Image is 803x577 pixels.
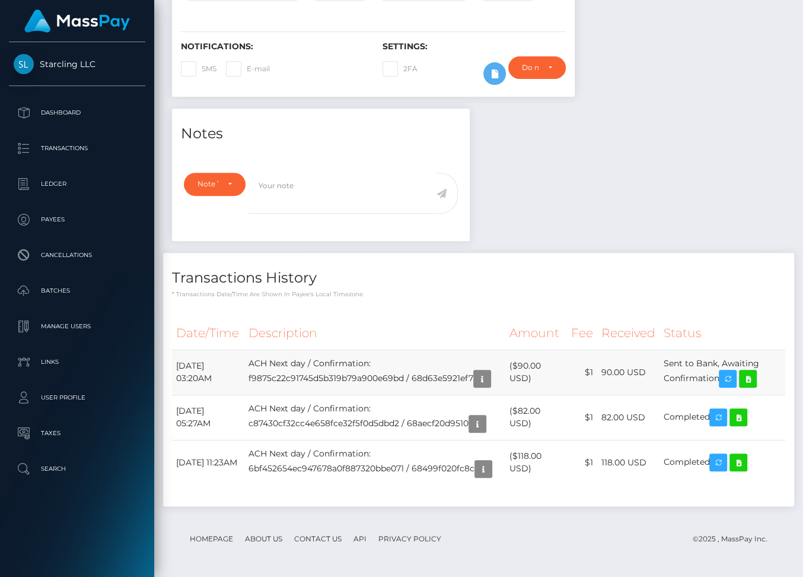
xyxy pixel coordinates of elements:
[9,240,145,270] a: Cancellations
[9,383,145,413] a: User Profile
[9,312,145,341] a: Manage Users
[226,61,270,77] label: E-mail
[383,42,566,52] h6: Settings:
[289,530,346,548] a: Contact Us
[374,530,446,548] a: Privacy Policy
[566,440,597,485] td: $1
[244,440,505,485] td: ACH Next day / Confirmation: 6bf452654ec947678a0f887320bbe071 / 68499f020fc8c
[566,395,597,440] td: $1
[244,350,505,395] td: ACH Next day / Confirmation: f9875c22c91745d5b319b79a900e69bd / 68d63e5921ef7
[659,440,785,485] td: Completed
[181,123,461,144] h4: Notes
[9,98,145,128] a: Dashboard
[597,395,659,440] td: 82.00 USD
[505,317,566,350] th: Amount
[14,246,141,264] p: Cancellations
[659,395,785,440] td: Completed
[693,532,776,546] div: © 2025 , MassPay Inc.
[14,460,141,478] p: Search
[14,104,141,122] p: Dashboard
[9,134,145,163] a: Transactions
[172,350,244,395] td: [DATE] 03:20AM
[505,440,566,485] td: ($118.00 USD)
[172,317,244,350] th: Date/Time
[566,317,597,350] th: Fee
[9,205,145,234] a: Payees
[14,389,141,407] p: User Profile
[181,61,216,77] label: SMS
[14,353,141,371] p: Links
[383,61,418,77] label: 2FA
[597,350,659,395] td: 90.00 USD
[566,350,597,395] td: $1
[9,59,145,69] span: Starcling LLC
[522,63,538,72] div: Do not require
[14,140,141,157] p: Transactions
[172,268,785,288] h4: Transactions History
[597,440,659,485] td: 118.00 USD
[349,530,371,548] a: API
[24,9,130,33] img: MassPay Logo
[14,282,141,300] p: Batches
[172,290,785,299] p: * Transactions date/time are shown in payee's local timezone
[172,395,244,440] td: [DATE] 05:27AM
[659,350,785,395] td: Sent to Bank, Awaiting Confirmation
[508,56,566,79] button: Do not require
[9,276,145,306] a: Batches
[505,395,566,440] td: ($82.00 USD)
[244,317,505,350] th: Description
[185,530,238,548] a: Homepage
[9,419,145,448] a: Taxes
[9,454,145,484] a: Search
[14,175,141,193] p: Ledger
[172,440,244,485] td: [DATE] 11:23AM
[9,347,145,377] a: Links
[597,317,659,350] th: Received
[14,318,141,335] p: Manage Users
[184,173,246,195] button: Note Type
[244,395,505,440] td: ACH Next day / Confirmation: c87430cf32cc4e658fce32f5f0d5dbd2 / 68aecf20d9510
[240,530,287,548] a: About Us
[9,169,145,199] a: Ledger
[659,317,785,350] th: Status
[14,211,141,229] p: Payees
[14,54,34,74] img: Starcling LLC
[181,42,365,52] h6: Notifications:
[197,179,218,189] div: Note Type
[14,424,141,442] p: Taxes
[505,350,566,395] td: ($90.00 USD)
